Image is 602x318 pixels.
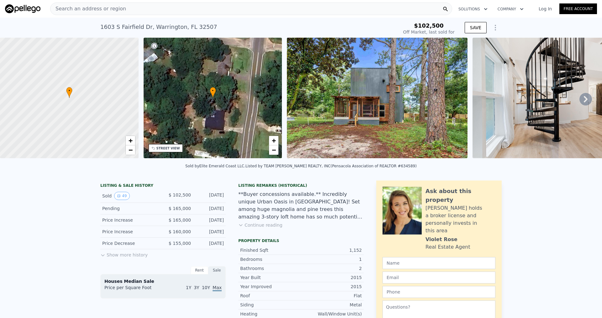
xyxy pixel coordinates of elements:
[169,218,191,223] span: $ 165,000
[100,249,148,258] button: Show more history
[5,4,40,13] img: Pellego
[202,285,210,290] span: 10Y
[196,240,224,246] div: [DATE]
[156,146,180,151] div: STREET VIEW
[126,145,135,155] a: Zoom out
[403,29,455,35] div: Off Market, last sold for
[50,5,126,13] span: Search an address or region
[100,23,217,31] div: 1603 S Fairfield Dr , Warrington , FL 32507
[425,236,457,243] div: Violet Rose
[186,285,191,290] span: 1Y
[301,311,362,317] div: Wall/Window Unit(s)
[301,256,362,262] div: 1
[425,243,470,251] div: Real Estate Agent
[301,265,362,272] div: 2
[210,88,216,94] span: •
[169,241,191,246] span: $ 155,000
[383,257,495,269] input: Name
[246,164,417,168] div: Listed by TEAM [PERSON_NAME] REALTY, INC (Pensacola Association of REALTOR #634589)
[169,229,191,234] span: $ 160,000
[240,293,301,299] div: Roof
[489,21,502,34] button: Show Options
[196,217,224,223] div: [DATE]
[238,183,364,188] div: Listing Remarks (Historical)
[196,205,224,212] div: [DATE]
[272,146,276,154] span: −
[208,266,226,274] div: Sale
[269,136,278,145] a: Zoom in
[287,38,467,158] img: Sale: 28066988 Parcel: 35588226
[269,145,278,155] a: Zoom out
[66,87,72,98] div: •
[100,183,226,189] div: LISTING & SALE HISTORY
[210,87,216,98] div: •
[238,222,283,228] button: Continue reading
[453,3,493,15] button: Solutions
[102,205,158,212] div: Pending
[102,217,158,223] div: Price Increase
[414,22,444,29] span: $102,500
[104,284,163,294] div: Price per Square Foot
[126,136,135,145] a: Zoom in
[238,191,364,221] div: **Buyer concessions available.** Incredibly unique Urban Oasis in [GEOGRAPHIC_DATA]! Set among hu...
[301,247,362,253] div: 1,152
[104,278,222,284] div: Houses Median Sale
[196,192,224,200] div: [DATE]
[102,192,158,200] div: Sold
[169,206,191,211] span: $ 165,000
[559,3,597,14] a: Free Account
[102,240,158,246] div: Price Decrease
[196,229,224,235] div: [DATE]
[194,285,199,290] span: 3Y
[383,272,495,283] input: Email
[240,302,301,308] div: Siding
[383,286,495,298] input: Phone
[66,88,72,94] span: •
[185,164,246,168] div: Sold by Elite Emerald Coast LLC .
[425,187,495,204] div: Ask about this property
[169,192,191,197] span: $ 102,500
[240,265,301,272] div: Bathrooms
[240,256,301,262] div: Bedrooms
[240,311,301,317] div: Heating
[240,283,301,290] div: Year Improved
[128,137,132,144] span: +
[114,192,129,200] button: View historical data
[301,274,362,281] div: 2015
[240,274,301,281] div: Year Built
[191,266,208,274] div: Rent
[465,22,487,33] button: SAVE
[128,146,132,154] span: −
[240,247,301,253] div: Finished Sqft
[102,229,158,235] div: Price Increase
[301,283,362,290] div: 2015
[213,285,222,291] span: Max
[301,302,362,308] div: Metal
[425,204,495,234] div: [PERSON_NAME] holds a broker license and personally invests in this area
[301,293,362,299] div: Flat
[493,3,529,15] button: Company
[272,137,276,144] span: +
[531,6,559,12] a: Log In
[238,238,364,243] div: Property details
